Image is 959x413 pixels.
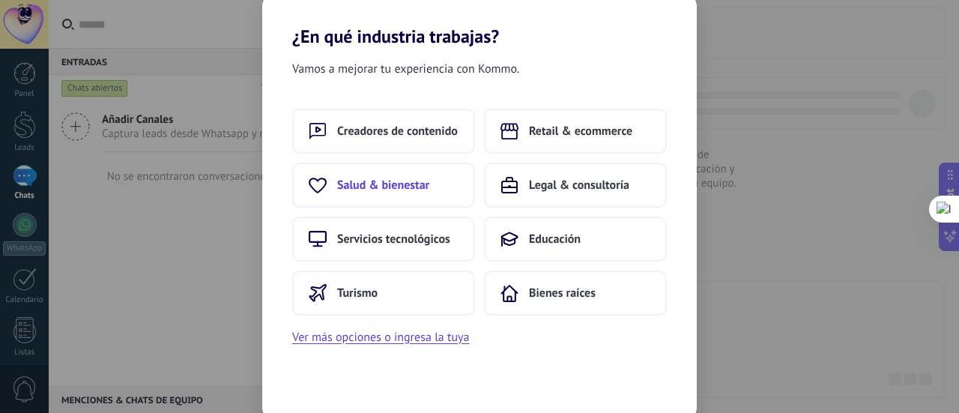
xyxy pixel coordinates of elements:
[337,124,458,139] span: Creadores de contenido
[292,217,475,262] button: Servicios tecnológicos
[292,59,519,79] span: Vamos a mejorar tu experiencia con Kommo.
[292,109,475,154] button: Creadores de contenido
[337,178,429,193] span: Salud & bienestar
[484,163,667,208] button: Legal & consultoría
[484,217,667,262] button: Educación
[292,328,469,347] button: Ver más opciones o ingresa la tuya
[292,271,475,316] button: Turismo
[337,286,378,301] span: Turismo
[529,286,596,301] span: Bienes raíces
[337,232,450,247] span: Servicios tecnológicos
[529,232,581,247] span: Educación
[529,178,629,193] span: Legal & consultoría
[529,124,632,139] span: Retail & ecommerce
[292,163,475,208] button: Salud & bienestar
[484,271,667,316] button: Bienes raíces
[484,109,667,154] button: Retail & ecommerce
